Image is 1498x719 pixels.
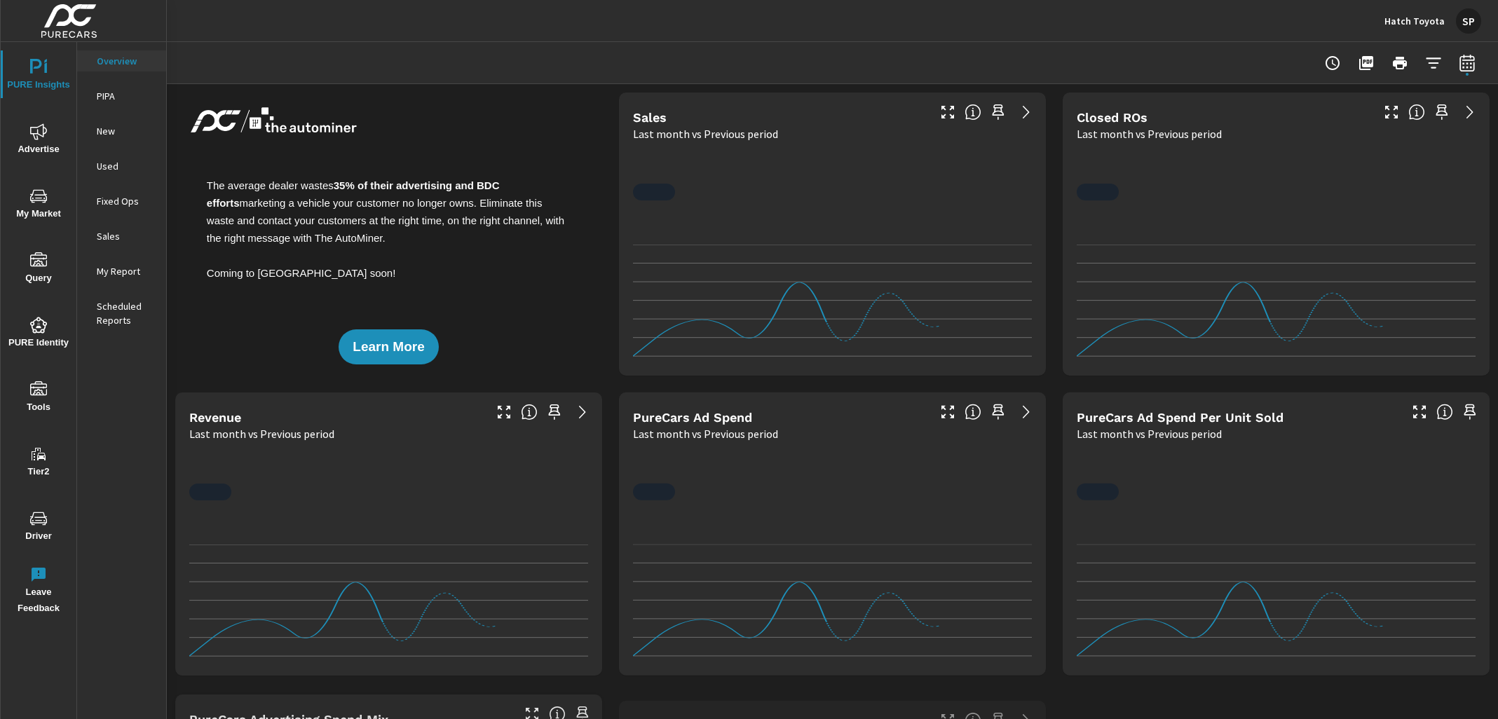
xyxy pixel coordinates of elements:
[77,156,166,177] div: Used
[521,404,538,420] span: Total sales revenue over the selected date range. [Source: This data is sourced from the dealer’s...
[633,110,667,125] h5: Sales
[97,124,155,138] p: New
[633,410,752,425] h5: PureCars Ad Spend
[1,42,76,622] div: nav menu
[77,296,166,331] div: Scheduled Reports
[77,261,166,282] div: My Report
[543,401,566,423] span: Save this to your personalized report
[1384,15,1445,27] p: Hatch Toyota
[987,401,1009,423] span: Save this to your personalized report
[493,401,515,423] button: Make Fullscreen
[5,510,72,545] span: Driver
[987,101,1009,123] span: Save this to your personalized report
[1453,49,1481,77] button: Select Date Range
[97,194,155,208] p: Fixed Ops
[77,191,166,212] div: Fixed Ops
[353,341,424,353] span: Learn More
[1386,49,1414,77] button: Print Report
[1408,104,1425,121] span: Number of Repair Orders Closed by the selected dealership group over the selected time range. [So...
[77,121,166,142] div: New
[97,54,155,68] p: Overview
[1459,401,1481,423] span: Save this to your personalized report
[1419,49,1448,77] button: Apply Filters
[97,299,155,327] p: Scheduled Reports
[5,252,72,287] span: Query
[186,104,360,139] img: PureCars TruPayments Logo
[97,264,155,278] p: My Report
[965,104,981,121] span: Number of vehicles sold by the dealership over the selected date range. [Source: This data is sou...
[633,425,778,442] p: Last month vs Previous period
[97,229,155,243] p: Sales
[1077,125,1222,142] p: Last month vs Previous period
[5,317,72,351] span: PURE Identity
[965,404,981,420] span: Total cost of media for all PureCars channels for the selected dealership group over the selected...
[633,125,778,142] p: Last month vs Previous period
[77,50,166,71] div: Overview
[5,446,72,480] span: Tier2
[5,188,72,222] span: My Market
[1015,101,1037,123] a: See more details in report
[5,59,72,93] span: PURE Insights
[1352,49,1380,77] button: "Export Report to PDF"
[339,329,438,364] button: Learn More
[571,401,594,423] a: See more details in report
[1077,410,1283,425] h5: PureCars Ad Spend Per Unit Sold
[77,85,166,107] div: PIPA
[1380,101,1403,123] button: Make Fullscreen
[1015,401,1037,423] a: See more details in report
[5,566,72,617] span: Leave Feedback
[77,226,166,247] div: Sales
[937,401,959,423] button: Make Fullscreen
[189,425,334,442] p: Last month vs Previous period
[937,101,959,123] button: Make Fullscreen
[1431,101,1453,123] span: Save this to your personalized report
[1077,425,1222,442] p: Last month vs Previous period
[1436,404,1453,420] span: Average cost of advertising per each vehicle sold at the dealer over the selected date range. The...
[1459,101,1481,123] a: See more details in report
[1408,401,1431,423] button: Make Fullscreen
[97,159,155,173] p: Used
[1456,8,1481,34] div: SP
[189,410,241,425] h5: Revenue
[5,123,72,158] span: Advertise
[1077,110,1148,125] h5: Closed ROs
[5,381,72,416] span: Tools
[97,89,155,103] p: PIPA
